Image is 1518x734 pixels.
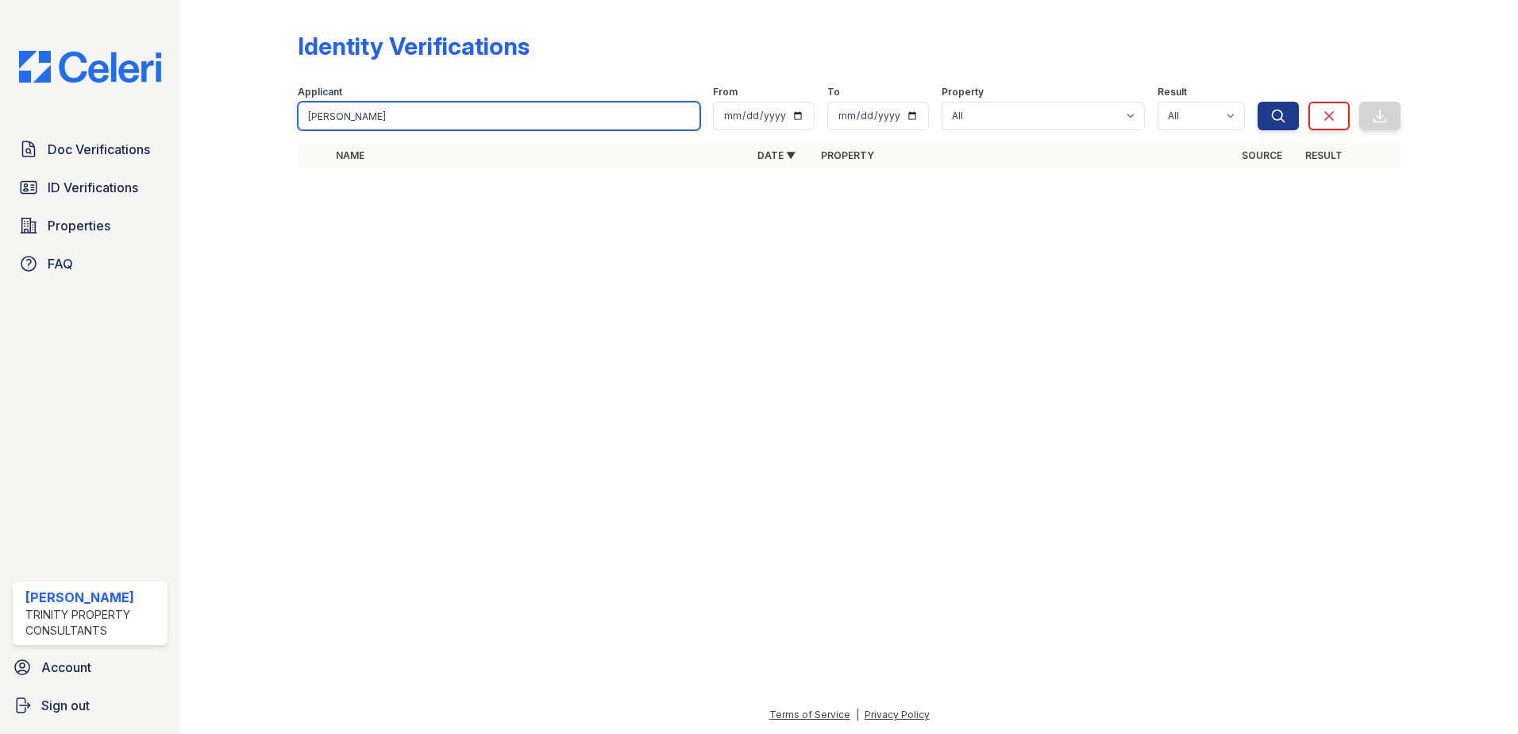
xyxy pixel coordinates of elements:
span: ID Verifications [48,178,138,197]
a: Privacy Policy [865,709,930,720]
a: Result [1305,149,1343,161]
label: Property [942,86,984,99]
input: Search by name or phone number [298,102,700,130]
a: Terms of Service [769,709,850,720]
div: [PERSON_NAME] [25,588,161,607]
a: Doc Verifications [13,133,168,165]
a: Name [336,149,364,161]
a: Sign out [6,690,174,721]
a: Properties [13,210,168,241]
div: Identity Verifications [298,32,530,60]
a: Property [821,149,874,161]
div: | [856,709,859,720]
span: Doc Verifications [48,140,150,159]
a: Source [1242,149,1282,161]
label: Result [1158,86,1187,99]
span: Properties [48,216,110,235]
a: Date ▼ [757,149,796,161]
a: FAQ [13,248,168,280]
label: From [713,86,738,99]
span: Account [41,658,91,677]
a: Account [6,651,174,683]
a: ID Verifications [13,172,168,203]
label: To [827,86,840,99]
label: Applicant [298,86,342,99]
span: FAQ [48,254,73,273]
img: CE_Logo_Blue-a8612792a0a2168367f1c8372b55b34899dd931a85d93a1a3d3e32e68fde9ad4.png [6,51,174,83]
div: Trinity Property Consultants [25,607,161,639]
span: Sign out [41,696,90,715]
